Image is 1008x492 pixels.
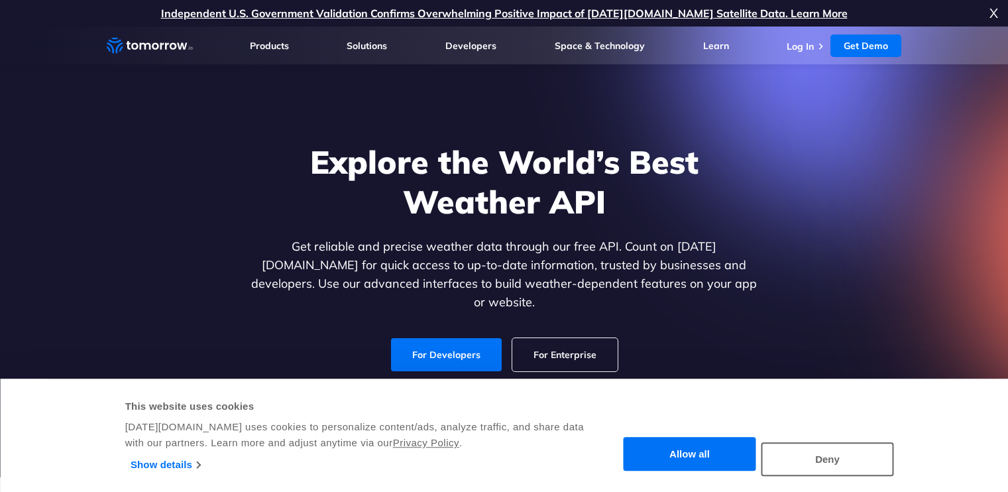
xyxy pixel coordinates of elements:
a: Home link [107,36,193,56]
a: Learn [703,40,729,52]
div: This website uses cookies [125,399,586,414]
a: Space & Technology [555,40,645,52]
button: Deny [761,442,894,476]
a: For Enterprise [512,338,618,371]
a: Solutions [347,40,387,52]
a: For Developers [391,338,502,371]
a: Privacy Policy [393,437,459,448]
a: Log In [787,40,814,52]
a: Products [250,40,289,52]
div: [DATE][DOMAIN_NAME] uses cookies to personalize content/ads, analyze traffic, and share data with... [125,419,586,451]
button: Allow all [624,438,756,471]
a: Show details [131,455,200,475]
a: Independent U.S. Government Validation Confirms Overwhelming Positive Impact of [DATE][DOMAIN_NAM... [161,7,848,20]
h1: Explore the World’s Best Weather API [249,142,760,221]
a: Get Demo [830,34,901,57]
p: Get reliable and precise weather data through our free API. Count on [DATE][DOMAIN_NAME] for quic... [249,237,760,312]
a: Developers [445,40,496,52]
